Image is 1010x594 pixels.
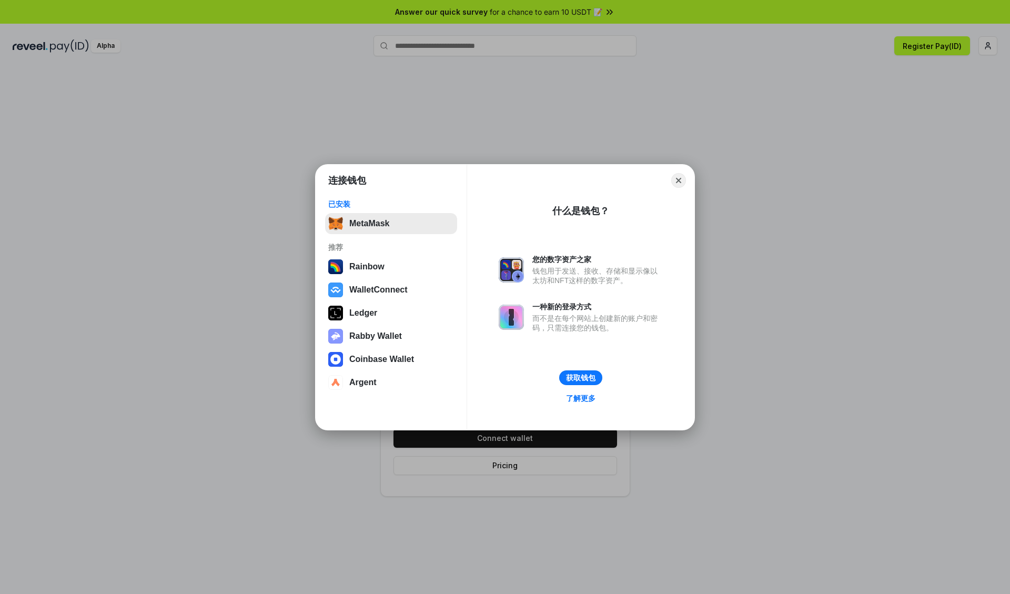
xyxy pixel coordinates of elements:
[328,216,343,231] img: svg+xml,%3Csvg%20fill%3D%22none%22%20height%3D%2233%22%20viewBox%3D%220%200%2035%2033%22%20width%...
[328,375,343,390] img: svg+xml,%3Csvg%20width%3D%2228%22%20height%3D%2228%22%20viewBox%3D%220%200%2028%2028%22%20fill%3D...
[328,259,343,274] img: svg+xml,%3Csvg%20width%3D%22120%22%20height%3D%22120%22%20viewBox%3D%220%200%20120%20120%22%20fil...
[325,372,457,393] button: Argent
[328,199,454,209] div: 已安装
[349,308,377,318] div: Ledger
[325,303,457,324] button: Ledger
[328,352,343,367] img: svg+xml,%3Csvg%20width%3D%2228%22%20height%3D%2228%22%20viewBox%3D%220%200%2028%2028%22%20fill%3D...
[328,283,343,297] img: svg+xml,%3Csvg%20width%3D%2228%22%20height%3D%2228%22%20viewBox%3D%220%200%2028%2028%22%20fill%3D...
[349,378,377,387] div: Argent
[532,314,663,333] div: 而不是在每个网站上创建新的账户和密码，只需连接您的钱包。
[349,285,408,295] div: WalletConnect
[552,205,609,217] div: 什么是钱包？
[328,329,343,344] img: svg+xml,%3Csvg%20xmlns%3D%22http%3A%2F%2Fwww.w3.org%2F2000%2Fsvg%22%20fill%3D%22none%22%20viewBox...
[532,255,663,264] div: 您的数字资产之家
[532,266,663,285] div: 钱包用于发送、接收、存储和显示像以太坊和NFT这样的数字资产。
[532,302,663,311] div: 一种新的登录方式
[559,370,602,385] button: 获取钱包
[325,213,457,234] button: MetaMask
[349,219,389,228] div: MetaMask
[325,256,457,277] button: Rainbow
[671,173,686,188] button: Close
[560,391,602,405] a: 了解更多
[566,394,595,403] div: 了解更多
[566,373,595,382] div: 获取钱包
[325,279,457,300] button: WalletConnect
[349,262,385,271] div: Rainbow
[499,257,524,283] img: svg+xml,%3Csvg%20xmlns%3D%22http%3A%2F%2Fwww.w3.org%2F2000%2Fsvg%22%20fill%3D%22none%22%20viewBox...
[499,305,524,330] img: svg+xml,%3Csvg%20xmlns%3D%22http%3A%2F%2Fwww.w3.org%2F2000%2Fsvg%22%20fill%3D%22none%22%20viewBox...
[328,306,343,320] img: svg+xml,%3Csvg%20xmlns%3D%22http%3A%2F%2Fwww.w3.org%2F2000%2Fsvg%22%20width%3D%2228%22%20height%3...
[328,243,454,252] div: 推荐
[349,331,402,341] div: Rabby Wallet
[325,326,457,347] button: Rabby Wallet
[328,174,366,187] h1: 连接钱包
[349,355,414,364] div: Coinbase Wallet
[325,349,457,370] button: Coinbase Wallet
